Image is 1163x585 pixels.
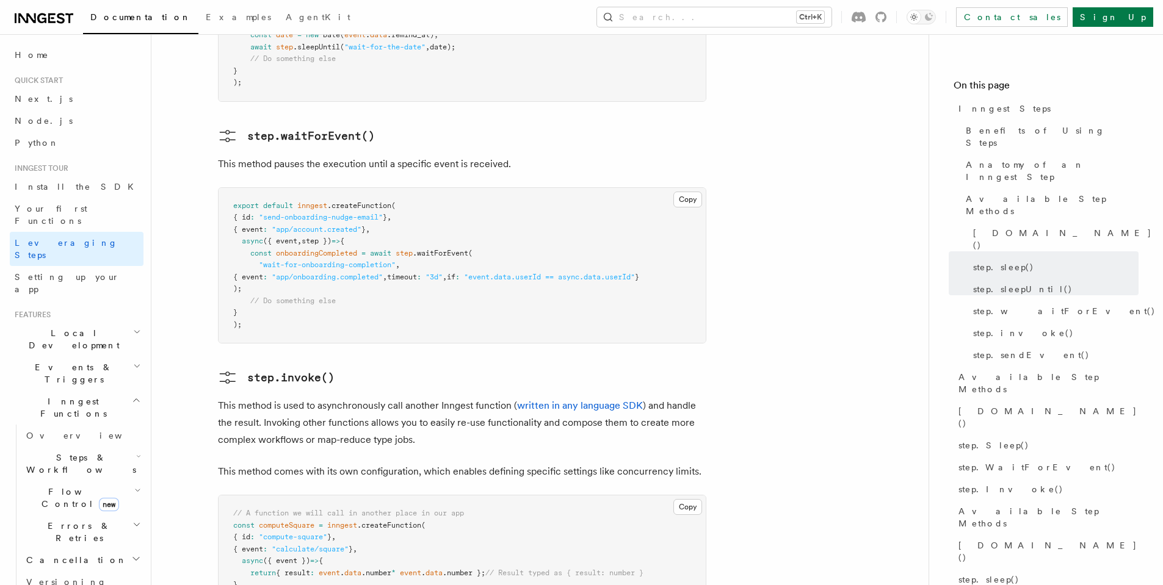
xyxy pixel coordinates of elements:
span: Install the SDK [15,182,141,192]
h4: On this page [954,78,1139,98]
button: Steps & Workflows [21,447,143,481]
span: Inngest Functions [10,395,132,420]
span: } [327,533,332,541]
span: { result [276,569,310,577]
span: . [366,31,370,39]
span: // Do something else [250,296,336,305]
span: const [233,521,255,529]
span: } [349,545,353,553]
span: step.Sleep() [958,439,1029,451]
a: step.sendEvent() [968,344,1139,366]
a: Node.js [10,110,143,132]
span: Benefits of Using Steps [966,124,1139,149]
button: Toggle dark mode [907,10,936,24]
span: => [332,237,340,245]
span: await [250,43,272,51]
a: Examples [198,4,278,33]
span: : [263,273,267,281]
span: Inngest Steps [958,102,1051,115]
button: Copy [673,192,702,207]
span: ( [340,31,344,39]
a: Available Step Methods [954,366,1139,400]
span: [DOMAIN_NAME]() [958,405,1139,429]
button: Errors & Retries [21,515,143,549]
span: , [332,533,336,541]
kbd: Ctrl+K [797,11,824,23]
span: onboardingCompleted [276,249,357,257]
button: Cancellation [21,549,143,571]
span: ( [391,201,396,210]
span: Leveraging Steps [15,238,118,260]
a: step.waitForEvent() [218,126,375,146]
a: step.Invoke() [954,478,1139,500]
a: step.waitForEvent() [968,300,1139,322]
span: "wait-for-the-date" [344,43,426,51]
span: date [276,31,293,39]
span: Available Step Methods [966,193,1139,217]
span: default [263,201,293,210]
span: async [242,237,263,245]
a: Your first Functions [10,198,143,232]
span: ( [421,521,426,529]
span: ( [340,43,344,51]
a: Documentation [83,4,198,34]
span: Errors & Retries [21,520,132,544]
span: Cancellation [21,554,127,566]
a: [DOMAIN_NAME]() [954,534,1139,569]
span: Flow Control [21,486,134,510]
span: { [319,556,323,565]
span: Python [15,138,59,148]
span: Local Development [10,327,133,351]
span: Steps & Workflows [21,451,136,476]
span: , [383,273,387,281]
span: Available Step Methods [958,371,1139,395]
a: Benefits of Using Steps [961,120,1139,154]
span: await [370,249,391,257]
span: { [340,237,344,245]
a: Next.js [10,88,143,110]
span: computeSquare [259,521,314,529]
span: event [400,569,421,577]
span: return [250,569,276,577]
span: Date [323,31,340,39]
a: [DOMAIN_NAME]() [954,400,1139,434]
a: Python [10,132,143,154]
span: : [263,545,267,553]
span: "wait-for-onboarding-completion" [259,260,396,269]
span: } [233,66,237,75]
span: // A function we will call in another place in our app [233,509,464,517]
span: } [233,308,237,317]
span: ({ event [263,237,297,245]
span: event [344,31,366,39]
span: , [443,273,447,281]
button: Copy [673,499,702,515]
span: , [426,43,430,51]
span: , [387,213,391,221]
span: , [297,237,302,245]
span: .waitForEvent [413,249,468,257]
button: Local Development [10,322,143,356]
a: Sign Up [1073,7,1153,27]
span: const [250,249,272,257]
a: Setting up your app [10,266,143,300]
span: : [250,533,255,541]
span: .number }; [443,569,485,577]
span: "event.data.userId == async.data.userId" [464,273,635,281]
span: [DOMAIN_NAME]() [973,227,1152,251]
span: "app/onboarding.completed" [272,273,383,281]
a: Install the SDK [10,176,143,198]
span: } [635,273,639,281]
span: Your first Functions [15,204,87,226]
span: => [310,556,319,565]
span: . [340,569,344,577]
span: data [344,569,361,577]
p: This method pauses the execution until a specific event is received. [218,156,706,173]
span: inngest [297,201,327,210]
span: ( [468,249,473,257]
a: AgentKit [278,4,358,33]
p: This method comes with its own configuration, which enables defining specific settings like concu... [218,463,706,480]
span: : [417,273,421,281]
span: { event [233,273,263,281]
span: , [353,545,357,553]
a: Anatomy of an Inngest Step [961,154,1139,188]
